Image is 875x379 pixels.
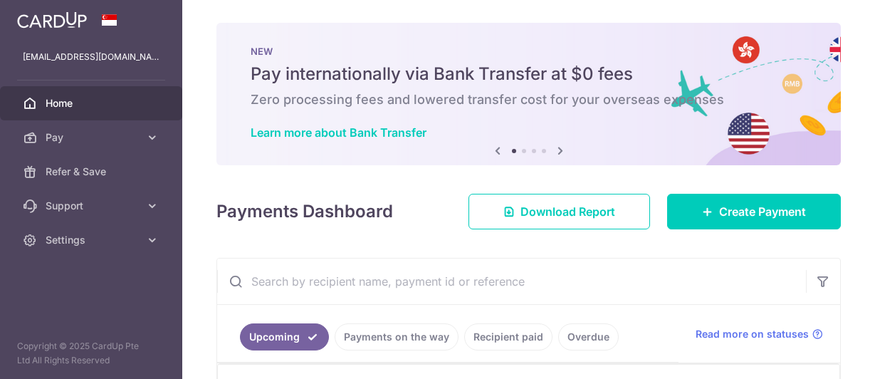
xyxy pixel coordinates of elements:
[240,323,329,351] a: Upcoming
[696,327,823,341] a: Read more on statuses
[17,11,87,28] img: CardUp
[216,23,841,165] img: Bank transfer banner
[23,50,159,64] p: [EMAIL_ADDRESS][DOMAIN_NAME]
[251,125,426,140] a: Learn more about Bank Transfer
[46,233,140,247] span: Settings
[251,91,807,108] h6: Zero processing fees and lowered transfer cost for your overseas expenses
[558,323,619,351] a: Overdue
[46,96,140,110] span: Home
[719,203,806,220] span: Create Payment
[46,199,140,213] span: Support
[251,63,807,85] h5: Pay internationally via Bank Transfer at $0 fees
[217,259,806,304] input: Search by recipient name, payment id or reference
[335,323,459,351] a: Payments on the way
[696,327,809,341] span: Read more on statuses
[216,199,393,224] h4: Payments Dashboard
[46,130,140,145] span: Pay
[464,323,552,351] a: Recipient paid
[520,203,615,220] span: Download Report
[46,165,140,179] span: Refer & Save
[667,194,841,229] a: Create Payment
[251,46,807,57] p: NEW
[468,194,650,229] a: Download Report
